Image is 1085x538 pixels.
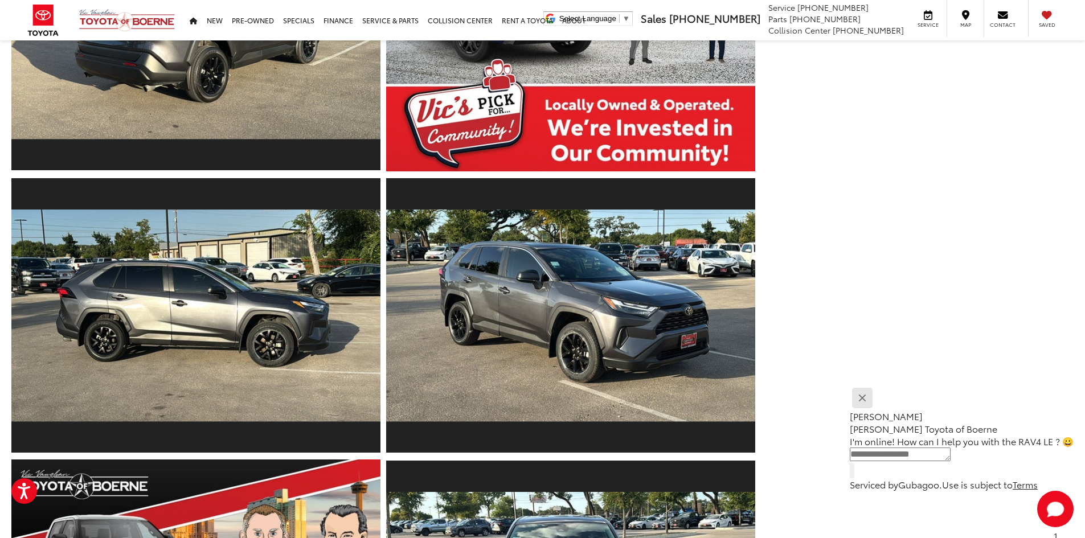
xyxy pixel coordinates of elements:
[559,14,616,23] span: Select Language
[1037,491,1074,527] svg: Start Chat
[768,24,830,36] span: Collision Center
[8,210,384,421] img: 2023 Toyota RAV4 LE
[669,11,760,26] span: [PHONE_NUMBER]
[833,24,904,36] span: [PHONE_NUMBER]
[797,2,869,13] span: [PHONE_NUMBER]
[1037,491,1074,527] button: Toggle Chat Window
[915,21,941,28] span: Service
[623,14,630,23] span: ▼
[953,21,978,28] span: Map
[768,13,787,24] span: Parts
[11,177,380,454] a: Expand Photo 8
[641,11,666,26] span: Sales
[386,177,755,454] a: Expand Photo 9
[619,14,620,23] span: ​
[768,2,795,13] span: Service
[559,14,630,23] a: Select Language​
[990,21,1016,28] span: Contact
[1034,21,1059,28] span: Saved
[382,210,759,421] img: 2023 Toyota RAV4 LE
[789,13,861,24] span: [PHONE_NUMBER]
[79,9,175,32] img: Vic Vaughan Toyota of Boerne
